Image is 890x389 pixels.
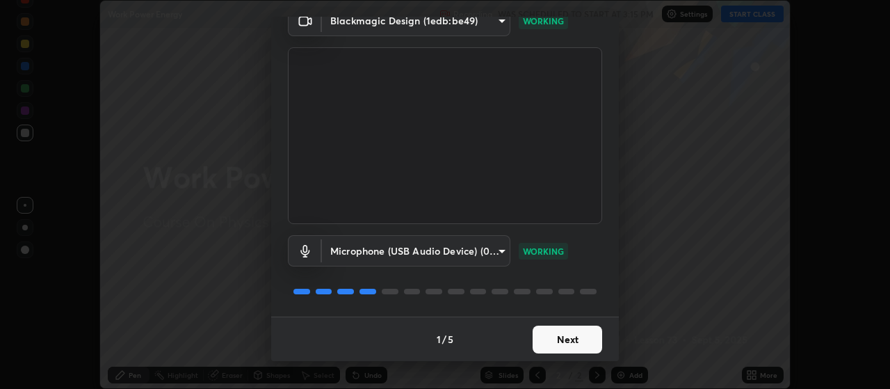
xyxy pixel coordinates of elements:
p: WORKING [523,15,564,27]
div: Blackmagic Design (1edb:be49) [322,5,510,36]
div: Blackmagic Design (1edb:be49) [322,235,510,267]
p: WORKING [523,245,564,257]
button: Next [533,326,602,354]
h4: 5 [448,332,453,347]
h4: 1 [437,332,441,347]
h4: / [442,332,446,347]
